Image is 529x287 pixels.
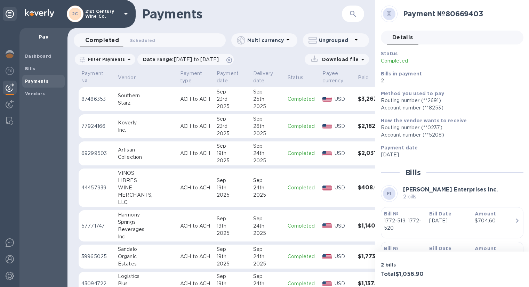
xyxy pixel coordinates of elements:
img: Logo [25,9,54,17]
p: ACH to ACH [180,123,211,130]
div: Starz [118,99,175,107]
p: 69299503 [81,150,112,157]
img: USD [322,124,332,129]
div: 2025 [253,130,282,137]
p: USD [335,222,352,230]
p: USD [335,123,352,130]
p: Payee currency [322,70,343,84]
p: ACH to ACH [180,150,211,157]
p: Completed [288,222,317,230]
b: Bills [25,66,35,71]
div: Organic [118,253,175,260]
b: Bill Date [429,211,451,216]
p: Delivery date [253,70,273,84]
span: Scheduled [130,37,155,44]
div: 23rd [217,123,248,130]
p: USD [335,253,352,260]
span: Payment № [81,70,112,84]
p: Completed [381,57,472,65]
div: 19th [217,253,248,260]
div: VINOS [118,170,175,177]
div: Sep [217,115,248,123]
img: USD [322,186,332,190]
div: Beverages [118,226,175,233]
p: Payment date [217,70,239,84]
div: 2025 [217,191,248,199]
div: Routing number (**2691) [381,97,518,104]
h2: Bills [405,168,421,177]
p: Ungrouped [319,37,352,44]
div: MERCHANTS, [118,191,175,199]
h3: $3,267.50 [358,96,387,102]
b: Dashboard [25,54,51,59]
b: PI [387,191,391,196]
div: 2025 [217,157,248,164]
span: Details [392,33,413,42]
p: 57771747 [81,222,112,230]
p: Date range : [143,56,222,63]
p: Payment № [81,70,103,84]
div: Unpin categories [3,7,17,21]
p: 2 [381,77,518,84]
p: Completed [288,96,317,103]
div: Sep [253,273,282,280]
div: Sandalo [118,246,175,253]
div: Sep [217,273,248,280]
b: Amount [475,246,496,251]
p: Pay [25,33,62,40]
div: LIBRES [118,177,175,184]
div: Account number (**5208) [381,131,518,139]
div: Sep [253,142,282,150]
p: 21st Century Wine Co. [85,9,120,19]
div: Sep [253,215,282,222]
p: ACH to ACH [180,184,211,191]
span: Vendor [118,74,145,81]
div: Sep [217,177,248,184]
p: USD [335,150,352,157]
div: Routing number (**0237) [381,124,518,131]
p: Completed [288,123,317,130]
div: 2025 [253,230,282,237]
h3: Total $1,056.90 [381,271,449,278]
p: 2 bills [403,193,498,200]
span: Delivery date [253,70,282,84]
div: Account number (**8253) [381,104,518,112]
p: Payment type [180,70,202,84]
div: Sep [217,215,248,222]
p: ACH to ACH [180,96,211,103]
div: Sep [217,142,248,150]
p: ACH to ACH [180,222,211,230]
div: 26th [253,123,282,130]
p: [DATE] [381,151,518,158]
p: Completed [288,253,317,260]
div: WINE [118,184,175,191]
div: 24th [253,150,282,157]
img: Foreign exchange [6,67,14,75]
div: LLC. [118,199,175,206]
p: Status [288,74,303,81]
h3: $2,031.00 [358,150,387,157]
div: 2025 [253,191,282,199]
b: Bill № [384,246,399,251]
b: Payments [25,79,48,84]
span: Payee currency [322,70,352,84]
div: Date range:[DATE] to [DATE] [137,54,234,65]
div: 2025 [253,103,282,110]
div: $704.60 [475,217,515,224]
p: USD [335,184,352,191]
button: Bill №Bill DateAmount [381,242,523,273]
p: USD [335,96,352,103]
div: 2025 [253,157,282,164]
span: Completed [85,35,119,45]
div: Sep [217,88,248,96]
div: Sep [217,246,248,253]
div: Sep [253,88,282,96]
span: Paid [358,74,378,81]
img: USD [322,281,332,286]
b: How the vendor wants to receive [381,118,467,123]
h3: $408.00 [358,184,387,191]
div: 2025 [217,130,248,137]
p: Download file [319,56,359,63]
img: USD [322,97,332,102]
div: 2025 [217,230,248,237]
